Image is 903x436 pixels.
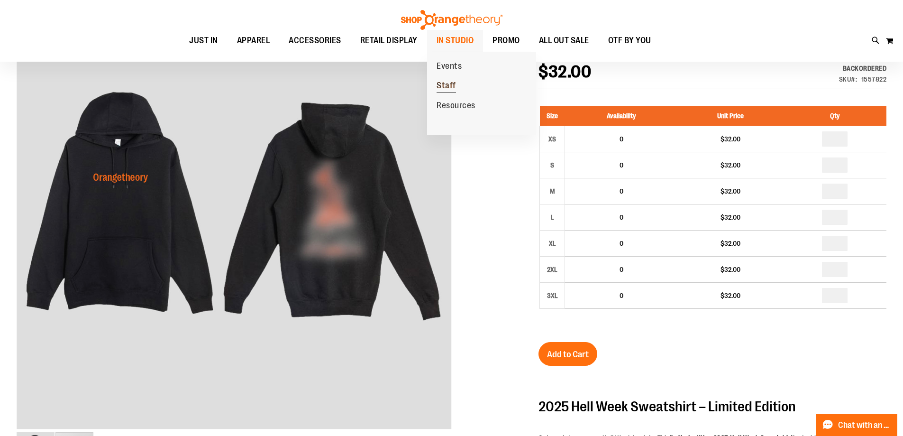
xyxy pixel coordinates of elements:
[682,239,778,248] div: $32.00
[565,106,678,126] th: Availability
[545,158,559,172] div: S
[839,64,887,73] div: Backordered
[547,349,589,360] span: Add to Cart
[682,291,778,300] div: $32.00
[677,106,783,126] th: Unit Price
[437,101,475,112] span: Resources
[540,106,565,126] th: Size
[545,210,559,224] div: L
[620,135,623,143] span: 0
[682,265,778,274] div: $32.00
[620,266,623,273] span: 0
[189,30,218,51] span: JUST IN
[784,106,886,126] th: Qty
[545,236,559,250] div: XL
[682,186,778,196] div: $32.00
[682,134,778,144] div: $32.00
[682,213,778,222] div: $32.00
[538,62,591,82] span: $32.00
[237,30,270,51] span: APPAREL
[545,262,559,277] div: 2XL
[839,64,887,73] div: Availability
[620,213,623,221] span: 0
[437,81,456,93] span: Staff
[400,10,504,30] img: Shop Orangetheory
[545,288,559,303] div: 3XL
[538,399,886,414] h2: 2025 Hell Week Sweatshirt – Limited Edition
[437,61,462,73] span: Events
[861,74,887,84] div: 1557822
[545,184,559,198] div: M
[538,342,597,366] button: Add to Cart
[493,30,520,51] span: PROMO
[816,414,898,436] button: Chat with an Expert
[289,30,341,51] span: ACCESSORIES
[360,30,418,51] span: RETAIL DISPLAY
[539,30,589,51] span: ALL OUT SALE
[608,30,651,51] span: OTF BY YOU
[620,240,623,247] span: 0
[620,292,623,299] span: 0
[682,160,778,170] div: $32.00
[839,75,857,83] strong: SKU
[838,421,892,430] span: Chat with an Expert
[545,132,559,146] div: XS
[437,30,474,51] span: IN STUDIO
[620,161,623,169] span: 0
[620,187,623,195] span: 0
